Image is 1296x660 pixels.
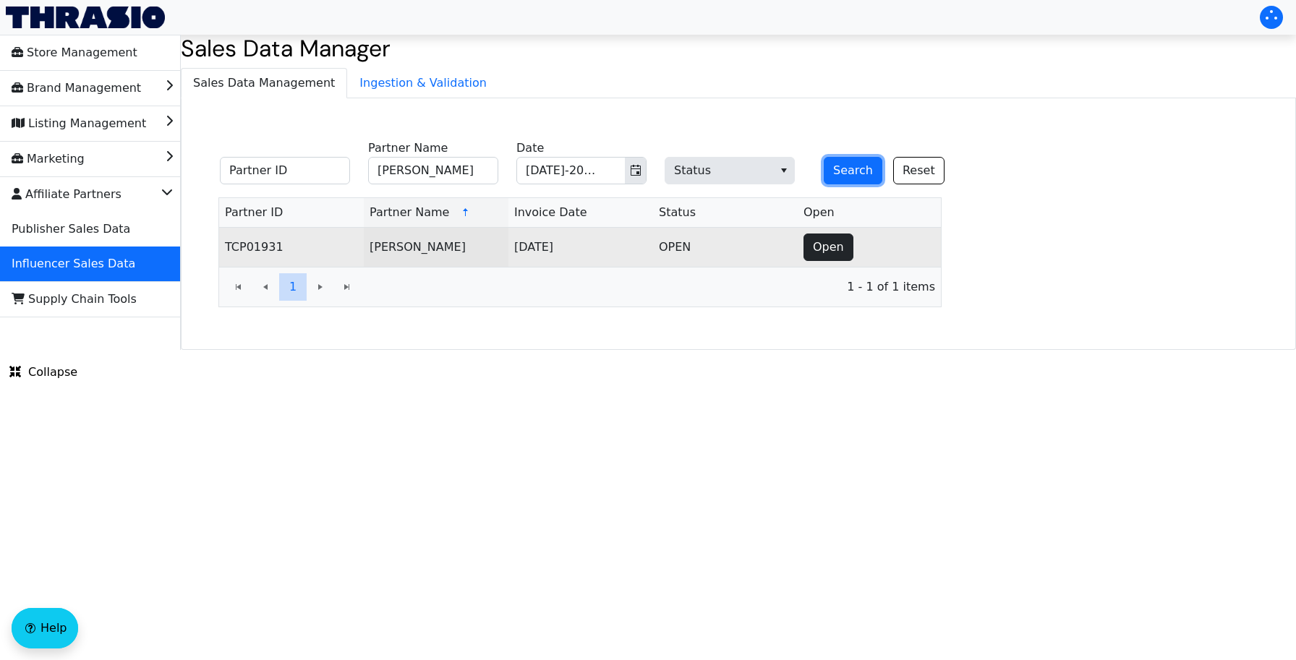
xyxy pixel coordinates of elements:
[364,228,508,267] td: [PERSON_NAME]
[40,620,67,637] span: Help
[9,364,77,381] span: Collapse
[665,157,795,184] span: Status
[653,228,798,267] td: OPEN
[372,278,935,296] span: 1 - 1 of 1 items
[12,252,135,275] span: Influencer Sales Data
[803,233,853,261] button: Open
[893,157,945,184] button: Reset
[12,608,78,648] button: Help floatingactionbutton
[625,158,646,184] button: Toggle calendar
[225,204,283,221] span: Partner ID
[659,204,696,221] span: Status
[279,273,307,301] button: Page 1
[12,41,137,64] span: Store Management
[12,183,121,206] span: Affiliate Partners
[219,228,364,267] td: TCP01931
[289,278,297,296] span: 1
[508,228,653,267] td: [DATE]
[6,7,165,28] img: Thrasio Logo
[182,69,346,98] span: Sales Data Management
[517,158,607,184] input: Jul-2025
[12,147,85,171] span: Marketing
[824,157,882,184] button: Search
[12,77,141,100] span: Brand Management
[12,218,130,241] span: Publisher Sales Data
[370,204,449,221] span: Partner Name
[514,204,587,221] span: Invoice Date
[12,288,137,311] span: Supply Chain Tools
[348,69,498,98] span: Ingestion & Validation
[12,112,146,135] span: Listing Management
[813,239,844,256] span: Open
[368,140,448,157] label: Partner Name
[803,204,835,221] span: Open
[773,158,794,184] button: select
[516,140,544,157] label: Date
[181,35,1296,62] h2: Sales Data Manager
[219,267,941,307] div: Page 1 of 1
